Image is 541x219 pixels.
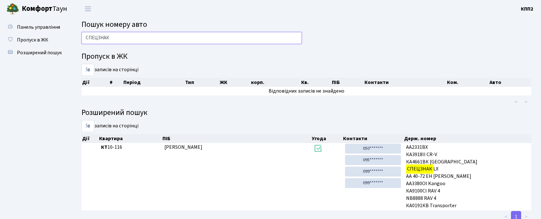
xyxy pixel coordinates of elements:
[22,4,67,14] span: Таун
[311,134,343,143] th: Угода
[82,120,138,132] label: записів на сторінці
[82,134,98,143] th: Дії
[17,49,62,56] span: Розширений пошук
[446,78,489,87] th: Ком.
[162,134,311,143] th: ПІБ
[80,4,96,14] button: Переключити навігацію
[82,87,531,95] td: Відповідних записів не знайдено
[3,34,67,46] a: Пропуск в ЖК
[101,144,107,151] b: КТ
[301,78,331,87] th: Кв.
[404,134,531,143] th: Держ. номер
[82,120,94,132] select: записів на сторінці
[82,108,531,117] h4: Розширений пошук
[82,32,302,44] input: Пошук
[22,4,52,14] b: Комфорт
[82,78,109,87] th: Дії
[101,144,160,151] span: 10-116
[3,46,67,59] a: Розширений пошук
[521,5,533,13] a: КПП2
[6,3,19,15] img: logo.png
[364,78,446,87] th: Контакти
[250,78,301,87] th: корп.
[98,134,162,143] th: Квартира
[489,78,531,87] th: Авто
[184,78,219,87] th: Тип
[342,134,403,143] th: Контакти
[406,164,433,173] mark: СПЕЦЗНАК
[331,78,364,87] th: ПІБ
[406,144,529,208] span: АА2331ВХ КА3918II CR-V КА4661ВК [GEOGRAPHIC_DATA] LX АА 40-72 ЕН [PERSON_NAME] AA3380ОI Kangoo КА...
[521,5,533,12] b: КПП2
[82,64,94,76] select: записів на сторінці
[3,21,67,34] a: Панель управління
[17,24,60,31] span: Панель управління
[82,19,147,30] span: Пошук номеру авто
[123,78,184,87] th: Період
[219,78,250,87] th: ЖК
[164,144,202,151] span: [PERSON_NAME]
[17,36,48,43] span: Пропуск в ЖК
[109,78,123,87] th: #
[82,52,531,61] h4: Пропуск в ЖК
[82,64,138,76] label: записів на сторінці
